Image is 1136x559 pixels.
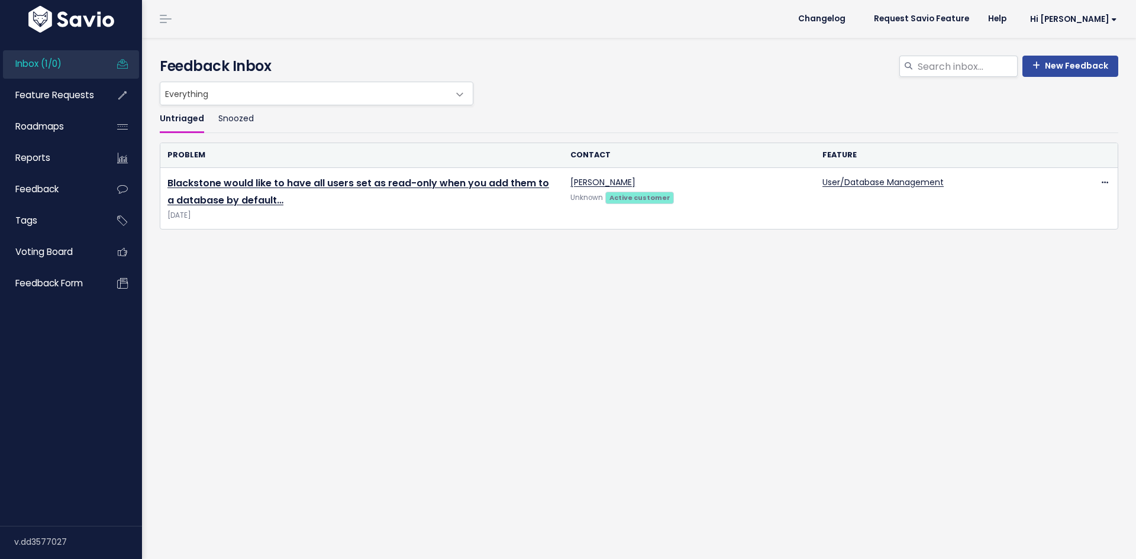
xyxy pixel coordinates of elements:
a: [PERSON_NAME] [570,176,635,188]
h4: Feedback Inbox [160,56,1118,77]
span: Everything [160,82,449,105]
a: Request Savio Feature [864,10,979,28]
th: Problem [160,143,563,167]
a: New Feedback [1022,56,1118,77]
span: [DATE] [167,209,556,222]
a: Help [979,10,1016,28]
span: Feature Requests [15,89,94,101]
span: Reports [15,151,50,164]
ul: Filter feature requests [160,105,1118,133]
a: Feature Requests [3,82,98,109]
a: Untriaged [160,105,204,133]
a: Feedback form [3,270,98,297]
span: Feedback [15,183,59,195]
span: Voting Board [15,245,73,258]
a: Reports [3,144,98,172]
a: Voting Board [3,238,98,266]
div: v.dd3577027 [14,526,142,557]
a: User/Database Management [822,176,944,188]
span: Everything [160,82,473,105]
a: Hi [PERSON_NAME] [1016,10,1127,28]
span: Inbox (1/0) [15,57,62,70]
img: logo-white.9d6f32f41409.svg [25,6,117,33]
th: Feature [815,143,1067,167]
strong: Active customer [609,193,670,202]
a: Inbox (1/0) [3,50,98,77]
span: Roadmaps [15,120,64,133]
th: Contact [563,143,815,167]
a: Active customer [605,191,674,203]
a: Tags [3,207,98,234]
span: Tags [15,214,37,227]
a: Feedback [3,176,98,203]
span: Unknown [570,193,603,202]
input: Search inbox... [916,56,1018,77]
span: Feedback form [15,277,83,289]
a: Blackstone would like to have all users set as read-only when you add them to a database by default… [167,176,549,207]
span: Changelog [798,15,845,23]
a: Snoozed [218,105,254,133]
span: Hi [PERSON_NAME] [1030,15,1117,24]
a: Roadmaps [3,113,98,140]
